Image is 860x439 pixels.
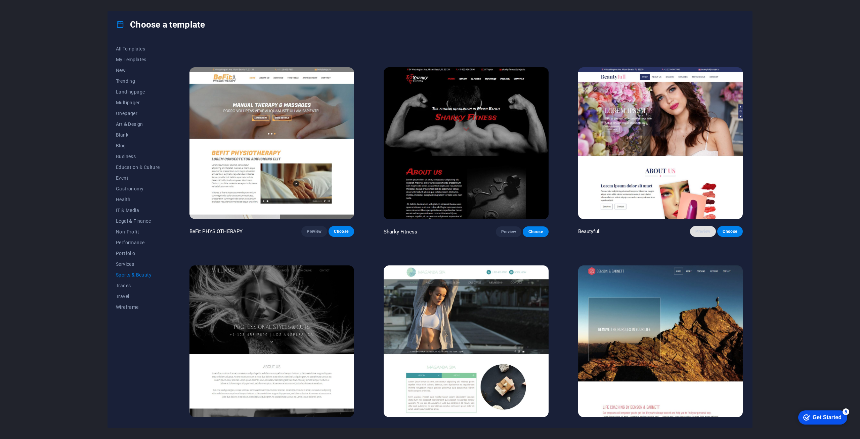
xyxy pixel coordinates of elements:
img: Benson & Barnett [578,265,743,417]
button: IT & Media [116,205,160,216]
img: BeFit PHYSIOTHERAPY [189,67,354,219]
p: Sharky Fitness [384,228,417,235]
span: My Templates [116,57,160,62]
button: Choose [523,226,548,237]
span: Health [116,197,160,202]
span: Performance [116,240,160,245]
span: Portfolio [116,251,160,256]
button: Preview [301,226,327,237]
button: Trending [116,76,160,86]
span: Gastronomy [116,186,160,191]
button: Preview [690,226,716,237]
span: IT & Media [116,208,160,213]
button: Travel [116,291,160,302]
button: Onepager [116,108,160,119]
span: Onepager [116,111,160,116]
button: Gastronomy [116,183,160,194]
button: Preview [496,226,521,237]
span: Preview [307,229,321,234]
span: Preview [501,229,516,234]
span: Travel [116,294,160,299]
span: Trending [116,78,160,84]
img: Williams [189,265,354,417]
div: Get Started 5 items remaining, 0% complete [5,3,54,17]
span: Art & Design [116,121,160,127]
span: Services [116,261,160,267]
button: Health [116,194,160,205]
span: Trades [116,283,160,288]
div: 5 [50,1,56,8]
span: Choose [528,229,543,234]
img: Beautyfull [578,67,743,219]
button: Blank [116,130,160,140]
button: New [116,65,160,76]
button: Choose [717,226,743,237]
span: Wireframe [116,304,160,310]
span: Preview [695,229,710,234]
span: Choose [334,229,349,234]
span: Non-Profit [116,229,160,234]
span: Sports & Beauty [116,272,160,278]
span: Education & Culture [116,164,160,170]
button: Event [116,173,160,183]
span: All Templates [116,46,160,51]
span: Choose [723,229,737,234]
button: Multipager [116,97,160,108]
button: Education & Culture [116,162,160,173]
button: Landingpage [116,86,160,97]
span: Landingpage [116,89,160,95]
button: Art & Design [116,119,160,130]
button: Sports & Beauty [116,269,160,280]
div: Get Started [20,7,49,13]
button: All Templates [116,43,160,54]
button: Choose [329,226,354,237]
button: Performance [116,237,160,248]
span: Legal & Finance [116,218,160,224]
img: Maganda [384,265,548,417]
img: Sharky Fitness [384,67,548,219]
span: Blank [116,132,160,138]
button: Services [116,259,160,269]
p: Beautyfull [578,228,601,235]
button: Portfolio [116,248,160,259]
button: My Templates [116,54,160,65]
h4: Choose a template [116,19,205,30]
span: Event [116,175,160,181]
button: Trades [116,280,160,291]
span: Business [116,154,160,159]
span: Blog [116,143,160,148]
p: BeFit PHYSIOTHERAPY [189,228,243,235]
button: Business [116,151,160,162]
button: Non-Profit [116,226,160,237]
button: Legal & Finance [116,216,160,226]
span: New [116,68,160,73]
span: Multipager [116,100,160,105]
button: Wireframe [116,302,160,313]
button: Blog [116,140,160,151]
